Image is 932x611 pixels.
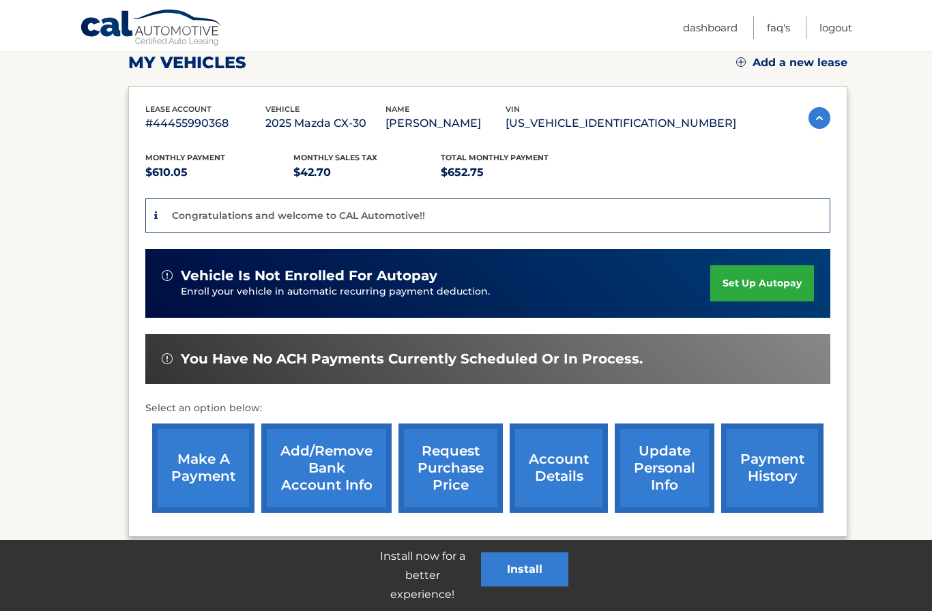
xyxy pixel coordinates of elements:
h2: my vehicles [128,53,246,73]
span: lease account [145,104,212,114]
p: Congratulations and welcome to CAL Automotive!! [172,209,425,222]
p: 2025 Mazda CX-30 [265,114,385,133]
a: update personal info [615,423,714,513]
a: set up autopay [710,265,814,301]
p: Select an option below: [145,400,830,417]
p: [PERSON_NAME] [385,114,506,133]
span: You have no ACH payments currently scheduled or in process. [181,351,643,368]
span: Monthly Payment [145,153,225,162]
img: accordion-active.svg [809,107,830,129]
img: alert-white.svg [162,353,173,364]
span: vehicle is not enrolled for autopay [181,267,437,284]
a: request purchase price [398,423,503,513]
a: account details [510,423,608,513]
span: Monthly sales Tax [293,153,377,162]
a: make a payment [152,423,254,513]
a: Dashboard [683,16,738,39]
p: [US_VEHICLE_IDENTIFICATION_NUMBER] [506,114,736,133]
a: Add/Remove bank account info [261,423,392,513]
p: Install now for a better experience! [364,547,481,604]
p: Enroll your vehicle in automatic recurring payment deduction. [181,284,710,299]
a: Cal Automotive [80,9,223,48]
a: FAQ's [767,16,790,39]
span: Total Monthly Payment [441,153,549,162]
p: $652.75 [441,163,589,182]
a: Logout [819,16,852,39]
img: alert-white.svg [162,270,173,281]
p: #44455990368 [145,114,265,133]
button: Install [481,552,568,586]
p: $610.05 [145,163,293,182]
a: Add a new lease [736,56,847,70]
span: vin [506,104,520,114]
a: payment history [721,423,824,513]
span: name [385,104,409,114]
p: $42.70 [293,163,441,182]
img: add.svg [736,57,746,67]
span: vehicle [265,104,300,114]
